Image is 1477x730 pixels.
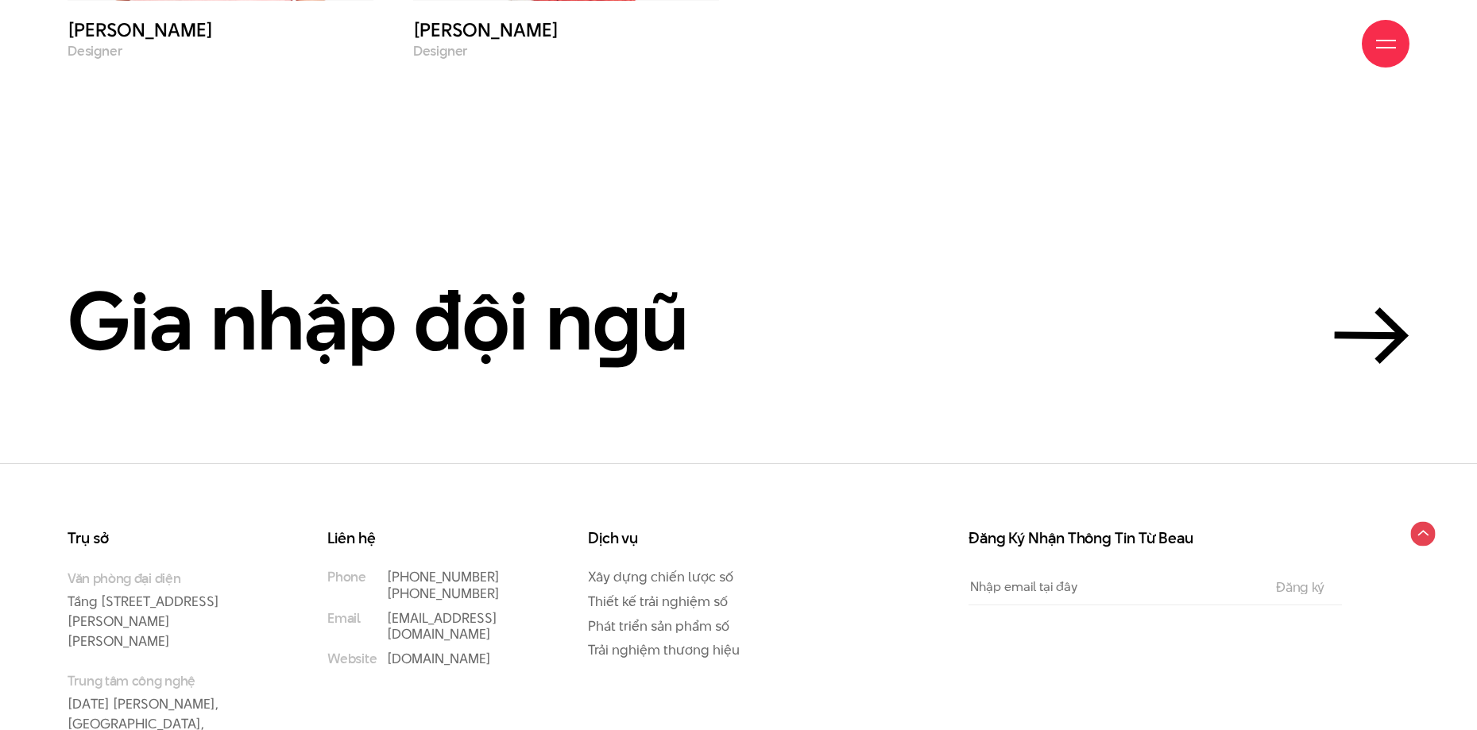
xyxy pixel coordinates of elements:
a: Thiết kế trải nghiệm số [588,592,728,611]
a: [EMAIL_ADDRESS][DOMAIN_NAME] [387,608,497,644]
small: Trung tâm công nghệ [68,671,264,690]
a: Xây dựng chiến lược số [588,567,733,586]
input: Đăng ký [1271,580,1329,594]
input: Nhập email tại đây [969,569,1259,604]
h3: Liên hệ [327,531,524,547]
small: Website [327,651,377,667]
a: Trải nghiệm thương hiệu [588,640,740,659]
a: [PHONE_NUMBER] [387,584,500,603]
a: Phát triển sản phẩm số [588,616,729,635]
h3: Trụ sở [68,531,264,547]
a: Gia nhập đội ngũ [68,277,1409,364]
h3: Đăng Ký Nhận Thông Tin Từ Beau [969,531,1342,547]
h2: Gia nhập đội n ũ [68,277,688,364]
p: Tầng [STREET_ADDRESS][PERSON_NAME][PERSON_NAME] [68,569,264,651]
small: Email [327,610,360,627]
h3: Dịch vụ [588,531,784,547]
small: Văn phòng đại diện [68,569,264,588]
a: [PHONE_NUMBER] [387,567,500,586]
small: Phone [327,569,365,585]
a: [DOMAIN_NAME] [387,649,491,668]
en: g [593,264,641,377]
